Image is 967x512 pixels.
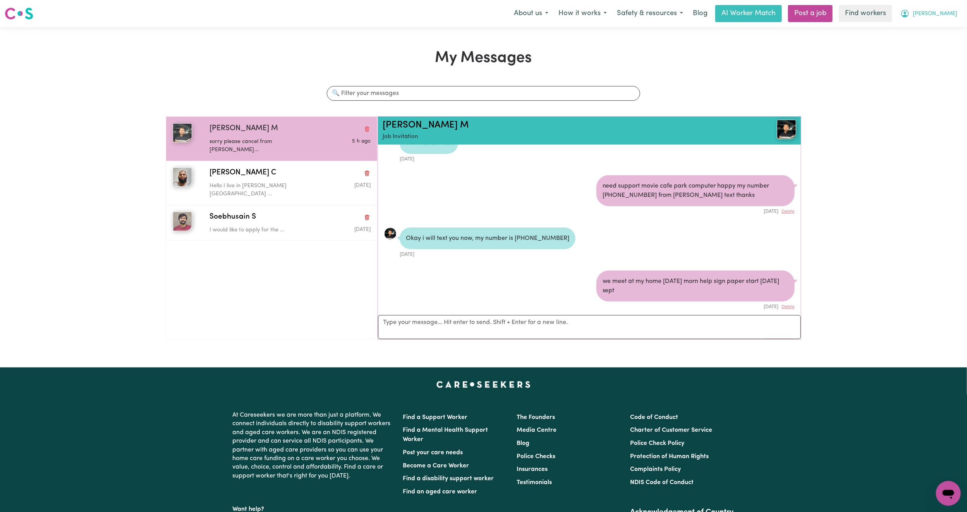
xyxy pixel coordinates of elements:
[839,5,892,22] a: Find workers
[630,479,694,486] a: NDIS Code of Conduct
[173,212,192,231] img: Soebhusain S
[403,427,488,443] a: Find a Mental Health Support Worker
[354,183,371,188] span: Message sent on September 1, 2025
[5,7,33,21] img: Careseekers logo
[400,249,575,258] div: [DATE]
[210,138,317,154] p: sorry please cancel from [PERSON_NAME]...
[384,228,397,240] a: View Sanyam M's profile
[517,427,556,433] a: Media Centre
[782,209,795,215] button: Delete
[596,271,795,302] div: we meet at my home [DATE] morn help sign paper start [DATE] sept
[403,463,469,469] a: Become a Care Worker
[233,408,394,483] p: At Careseekers we are more than just a platform. We connect individuals directly to disability su...
[517,466,548,472] a: Insurances
[913,10,957,18] span: [PERSON_NAME]
[630,414,678,421] a: Code of Conduct
[517,414,555,421] a: The Founders
[517,453,555,460] a: Police Checks
[612,5,688,22] button: Safety & resources
[5,5,33,22] a: Careseekers logo
[596,302,795,310] div: [DATE]
[630,440,684,446] a: Police Check Policy
[364,168,371,178] button: Delete conversation
[782,304,795,310] button: Delete
[630,453,709,460] a: Protection of Human Rights
[788,5,833,22] a: Post a job
[364,212,371,222] button: Delete conversation
[517,479,552,486] a: Testimonials
[400,228,575,249] div: Okay i will text you now, my number is [PHONE_NUMBER]
[354,227,371,232] span: Message sent on September 1, 2025
[630,427,712,433] a: Charter of Customer Service
[166,205,377,241] button: Soebhusain SSoebhusain SDelete conversationI would like to apply for the ...Message sent on Septe...
[383,133,727,141] p: Job Invitation
[553,5,612,22] button: How it works
[166,49,801,67] h1: My Messages
[384,228,397,240] img: CAEE10617E4E81476505378211FA3E5A_avatar_blob
[727,120,796,139] a: Sanyam M
[403,476,494,482] a: Find a disability support worker
[166,161,377,205] button: Bilal Aslam C[PERSON_NAME] CDelete conversationHello I live in [PERSON_NAME][GEOGRAPHIC_DATA] ......
[210,212,256,223] span: Soebhusain S
[596,175,795,206] div: need support movie cafe park computer happy my number [PHONE_NUMBER] from [PERSON_NAME] text thanks
[327,86,640,101] input: 🔍 Filter your messages
[400,154,458,163] div: [DATE]
[210,226,317,234] p: I would like to apply for the ...
[403,489,477,495] a: Find an aged care worker
[383,121,469,130] a: [PERSON_NAME] M
[403,450,463,456] a: Post your care needs
[936,481,961,506] iframe: Button to launch messaging window, conversation in progress
[777,120,796,139] img: View Sanyam M's profile
[688,5,712,22] a: Blog
[436,381,531,388] a: Careseekers home page
[173,123,192,143] img: Sanyam M
[596,206,795,215] div: [DATE]
[517,440,529,446] a: Blog
[509,5,553,22] button: About us
[210,182,317,198] p: Hello I live in [PERSON_NAME][GEOGRAPHIC_DATA] ...
[210,123,278,134] span: [PERSON_NAME] M
[210,167,276,179] span: [PERSON_NAME] C
[166,117,377,161] button: Sanyam M[PERSON_NAME] MDelete conversationsorry please cancel from [PERSON_NAME]...Message sent o...
[403,414,468,421] a: Find a Support Worker
[895,5,962,22] button: My Account
[630,466,681,472] a: Complaints Policy
[173,167,192,187] img: Bilal Aslam C
[364,124,371,134] button: Delete conversation
[352,139,371,144] span: Message sent on September 3, 2025
[715,5,782,22] a: AI Worker Match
